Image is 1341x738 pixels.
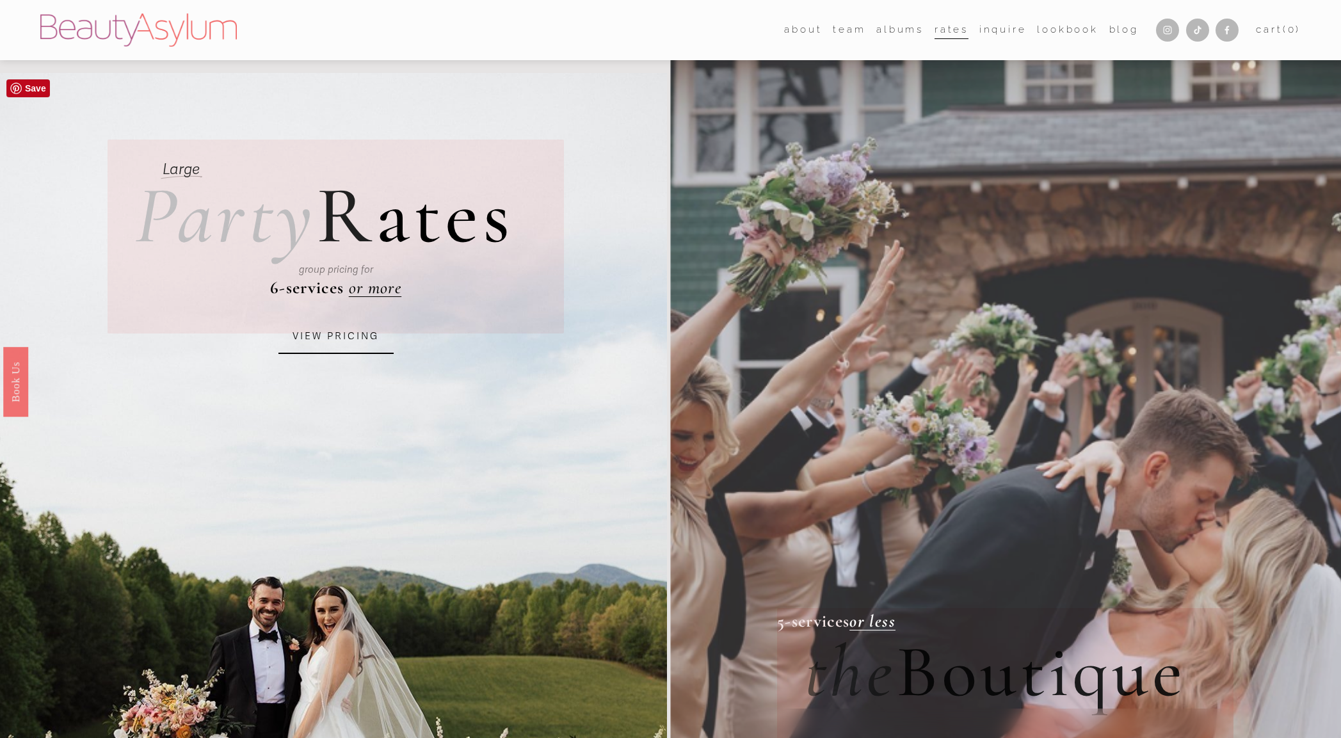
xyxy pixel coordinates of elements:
[1283,24,1301,35] span: ( )
[316,166,375,264] span: R
[1216,19,1239,42] a: Facebook
[1156,19,1179,42] a: Instagram
[777,611,850,632] strong: 5-services
[833,21,865,39] span: team
[135,166,317,264] em: Party
[833,20,865,40] a: folder dropdown
[278,319,394,354] a: VIEW PRICING
[784,20,822,40] a: folder dropdown
[299,264,373,275] em: group pricing for
[163,160,200,179] em: Large
[1288,24,1296,35] span: 0
[135,175,514,256] h2: ates
[805,627,896,716] em: the
[3,346,28,416] a: Book Us
[979,20,1027,40] a: Inquire
[1109,20,1139,40] a: Blog
[40,13,237,47] img: Beauty Asylum | Bridal Hair &amp; Makeup Charlotte &amp; Atlanta
[935,20,968,40] a: Rates
[896,627,1186,716] span: Boutique
[6,79,50,97] a: Pin it!
[876,20,924,40] a: albums
[1186,19,1209,42] a: TikTok
[849,611,895,632] a: or less
[784,21,822,39] span: about
[1256,21,1301,39] a: 0 items in cart
[1037,20,1098,40] a: Lookbook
